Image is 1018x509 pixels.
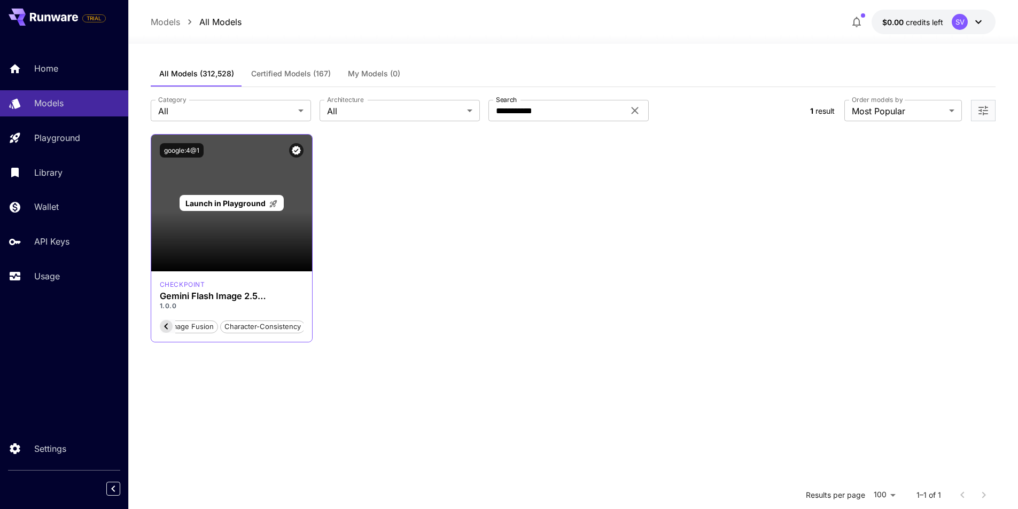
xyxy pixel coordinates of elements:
div: 100 [869,487,899,503]
button: multi-image fusion [146,319,218,333]
p: Settings [34,442,66,455]
button: character-consistency [220,319,305,333]
span: TRIAL [83,14,105,22]
div: SV [952,14,968,30]
span: All [327,105,463,118]
p: Playground [34,131,80,144]
p: 1–1 of 1 [916,490,941,500]
span: Most Popular [852,105,945,118]
p: API Keys [34,235,69,248]
button: Collapse sidebar [106,482,120,496]
nav: breadcrumb [151,15,242,28]
a: Launch in Playground [180,195,284,212]
span: result [815,106,835,115]
iframe: Chat Widget [965,458,1018,509]
span: Add your payment card to enable full platform functionality. [82,12,106,25]
span: character-consistency [221,322,305,332]
button: $0.00SV [872,10,996,34]
label: Architecture [327,95,363,104]
span: multi-image fusion [146,322,217,332]
p: checkpoint [160,280,205,289]
p: Wallet [34,200,59,213]
button: google:4@1 [160,143,204,158]
span: All Models (312,528) [159,69,234,79]
p: Models [34,97,64,109]
div: $0.00 [882,17,943,28]
span: Certified Models (167) [251,69,331,79]
span: 1 [810,106,813,115]
p: 1.0.0 [160,301,304,311]
span: $0.00 [882,18,906,27]
a: All Models [199,15,242,28]
label: Category [158,95,186,104]
a: Models [151,15,180,28]
div: Collapse sidebar [114,479,128,498]
p: Usage [34,270,60,283]
label: Order models by [852,95,903,104]
span: Launch in Playground [185,199,266,208]
div: Gemini Flash Image 2.5 (Nano Banana) [160,291,304,301]
button: Verified working [289,143,304,158]
p: Home [34,62,58,75]
span: All [158,105,294,118]
button: Open more filters [977,104,990,118]
p: Library [34,166,63,179]
span: My Models (0) [348,69,400,79]
span: credits left [906,18,943,27]
h3: Gemini Flash Image 2.5 ([PERSON_NAME]) [160,291,304,301]
p: Results per page [806,490,865,500]
label: Search [496,95,517,104]
div: gemini_2_5_flash_image [160,280,205,289]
